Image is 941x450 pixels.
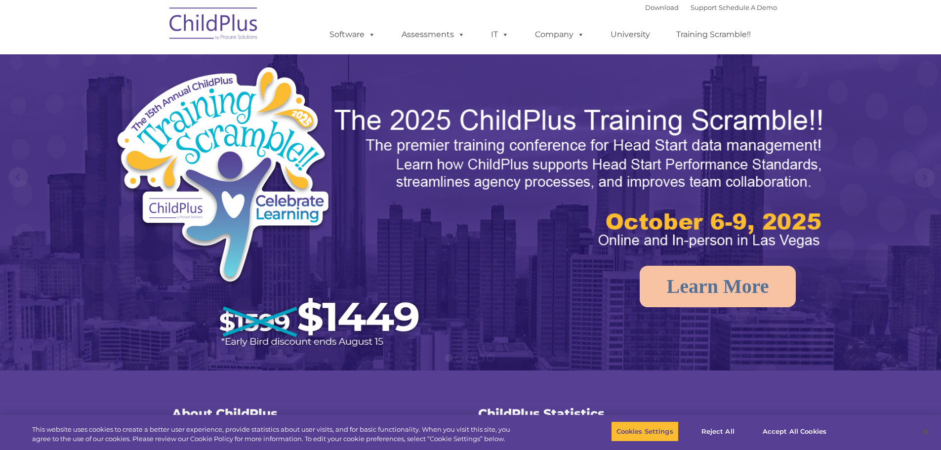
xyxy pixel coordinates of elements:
[640,266,796,307] a: Learn More
[481,25,519,44] a: IT
[611,421,679,442] button: Cookies Settings
[691,3,717,11] a: Support
[172,406,278,421] span: About ChildPlus
[164,0,263,50] img: ChildPlus by Procare Solutions
[32,425,518,444] div: This website uses cookies to create a better user experience, provide statistics about user visit...
[687,421,749,442] button: Reject All
[525,25,594,44] a: Company
[645,3,679,11] a: Download
[601,25,660,44] a: University
[914,421,936,443] button: Close
[757,421,832,442] button: Accept All Cookies
[320,25,385,44] a: Software
[719,3,777,11] a: Schedule A Demo
[666,25,761,44] a: Training Scramble!!
[478,406,605,421] span: ChildPlus Statistics
[392,25,475,44] a: Assessments
[645,3,777,11] font: |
